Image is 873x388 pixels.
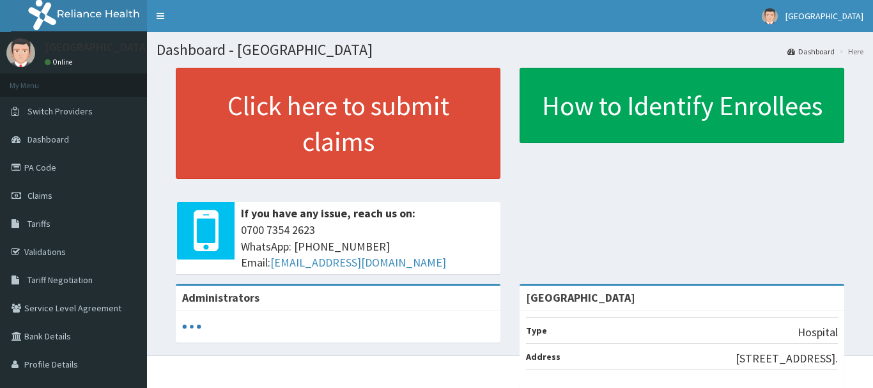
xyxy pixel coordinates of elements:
li: Here [836,46,863,57]
span: Claims [27,190,52,201]
a: How to Identify Enrollees [520,68,844,143]
b: Type [526,325,547,336]
p: Hospital [798,324,838,341]
span: Switch Providers [27,105,93,117]
span: Dashboard [27,134,69,145]
h1: Dashboard - [GEOGRAPHIC_DATA] [157,42,863,58]
svg: audio-loading [182,317,201,336]
b: Address [526,351,560,362]
b: Administrators [182,290,259,305]
img: User Image [6,38,35,67]
span: Tariffs [27,218,50,229]
b: If you have any issue, reach us on: [241,206,415,221]
a: Dashboard [787,46,835,57]
p: [GEOGRAPHIC_DATA] [45,42,150,53]
strong: [GEOGRAPHIC_DATA] [526,290,635,305]
a: Online [45,58,75,66]
a: [EMAIL_ADDRESS][DOMAIN_NAME] [270,255,446,270]
span: [GEOGRAPHIC_DATA] [785,10,863,22]
p: [STREET_ADDRESS]. [736,350,838,367]
a: Click here to submit claims [176,68,500,179]
span: 0700 7354 2623 WhatsApp: [PHONE_NUMBER] Email: [241,222,494,271]
span: Tariff Negotiation [27,274,93,286]
img: User Image [762,8,778,24]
